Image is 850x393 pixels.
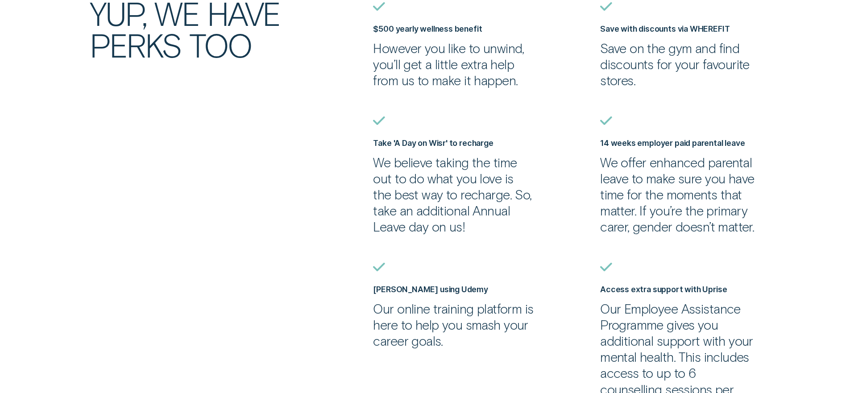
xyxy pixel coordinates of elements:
p: Our online training platform is here to help you smash your career goals. [373,301,533,349]
label: 14 weeks employer paid parental leave [600,138,745,148]
label: $500 yearly wellness benefit [373,24,482,33]
label: Access extra support with Uprise [600,285,727,294]
p: We offer enhanced parental leave to make sure you have time for the moments that matter. If you’r... [600,154,760,235]
label: [PERSON_NAME] using Udemy [373,285,488,294]
p: We believe taking the time out to do what you love is the best way to recharge. So, take an addit... [373,154,533,235]
label: Save with discounts via WHEREFIT [600,24,730,33]
p: However you like to unwind, you’ll get a little extra help from us to make it happen. [373,40,533,88]
p: Save on the gym and find discounts for your favourite stores. [600,40,760,88]
label: Take 'A Day on Wisr' to recharge [373,138,493,148]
